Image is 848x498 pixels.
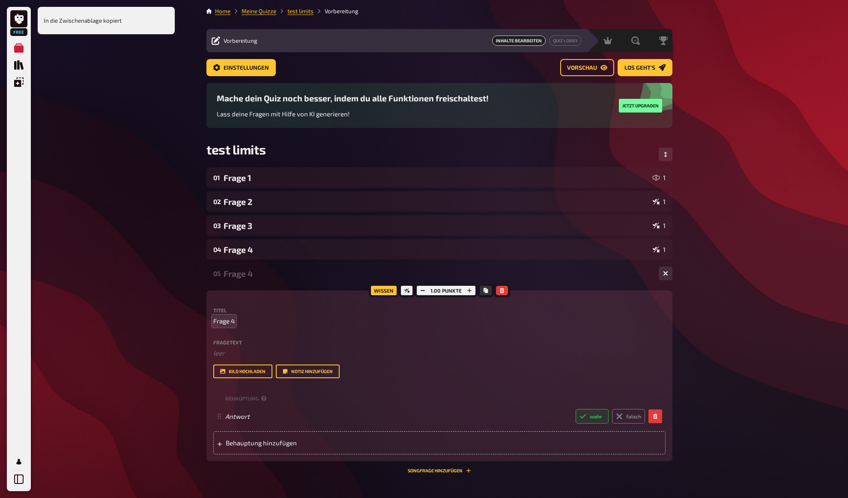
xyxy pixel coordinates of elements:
[213,308,666,313] label: Titel
[619,99,662,113] button: Jetzt upgraden
[618,59,672,76] a: Los geht's
[408,468,471,473] button: Songfrage hinzufügen
[480,286,492,295] button: Kopieren
[10,74,27,91] a: Einblendungen
[659,148,672,161] button: Reihenfolge anpassen
[10,453,27,470] a: Mein Konto
[653,198,666,205] div: 1
[38,7,175,34] div: In die Zwischenablage kopiert
[217,110,349,118] span: Lass deine Fragen mit Hilfe von KI generieren!
[224,269,652,279] div: Frage 4
[10,56,27,74] a: Quiz Sammlung
[230,7,276,15] li: Meine Quizze
[213,222,220,229] div: 03
[242,8,276,15] a: Meine Quizze
[276,7,314,15] li: test limits
[314,7,358,15] li: Vorbereitung
[225,395,269,402] small: Behauptung
[224,245,649,255] div: Frage 4
[224,65,269,71] span: Einstellungen
[653,174,666,181] div: 1
[567,65,597,71] span: Vorschau
[217,93,489,103] h3: Mache dein Quiz noch besser, indem du alle Funktionen freischaltest!
[226,439,359,447] span: Behauptung hinzufügen
[213,365,272,378] button: Bild hochladen
[287,8,314,15] a: test limits
[369,284,399,297] div: Wissen
[206,59,276,76] a: Einstellungen
[213,340,666,345] label: Fragetext
[560,59,614,76] a: Vorschau
[624,65,655,71] span: Los geht's
[213,174,220,181] div: 01
[215,7,230,15] li: Home
[224,197,649,207] div: Frage 2
[653,222,666,229] div: 1
[225,412,250,420] i: Antwort
[492,36,546,46] span: Inhalte Bearbeiten
[224,37,257,44] span: Vorbereitung
[213,270,220,277] div: 05
[224,173,649,183] div: Frage 1
[549,36,582,46] a: Quiz Lobby
[213,198,220,205] div: 02
[653,246,666,253] div: 1
[576,409,609,424] label: wahr
[213,246,220,253] div: 04
[215,8,230,15] a: Home
[276,365,340,378] button: Notiz hinzufügen
[206,142,266,157] span: test limits
[10,39,27,56] a: Meine Quizze
[612,409,645,424] label: falsch
[224,221,649,231] div: Frage 3
[213,316,235,326] span: Frage 4
[415,284,478,297] div: 1.00 Punkte
[11,30,27,35] span: Free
